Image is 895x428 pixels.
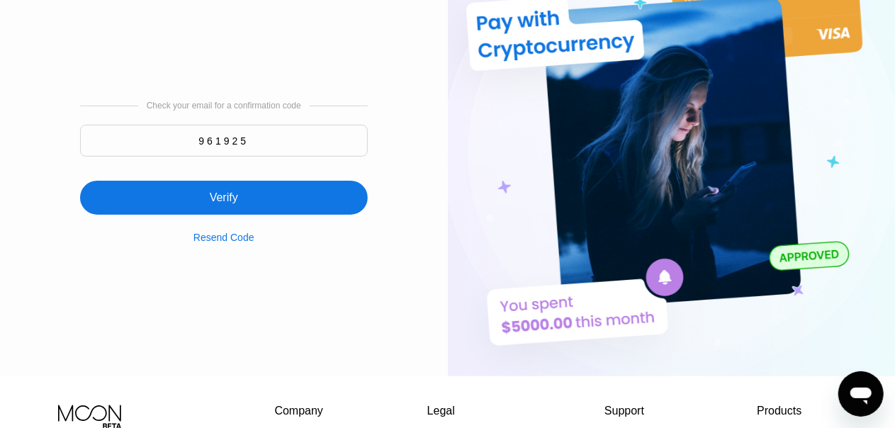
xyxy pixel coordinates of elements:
[193,232,254,243] div: Resend Code
[80,125,368,157] input: 000000
[80,164,368,215] div: Verify
[275,405,324,417] div: Company
[757,405,801,417] div: Products
[427,405,501,417] div: Legal
[147,101,301,111] div: Check your email for a confirmation code
[604,405,653,417] div: Support
[193,215,254,243] div: Resend Code
[838,371,884,417] iframe: Button to launch messaging window
[210,191,238,205] div: Verify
